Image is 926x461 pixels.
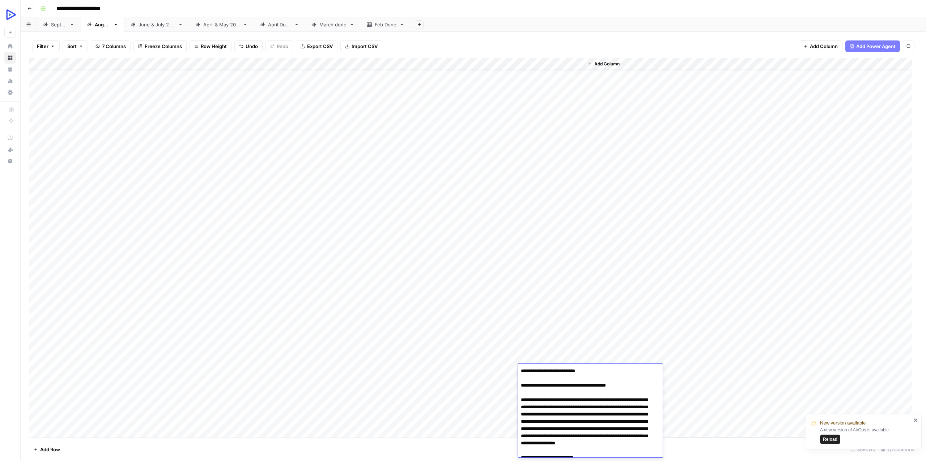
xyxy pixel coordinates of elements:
button: Row Height [190,40,231,52]
span: Add Row [40,446,60,453]
span: Filter [37,43,48,50]
button: Undo [234,40,263,52]
span: Sort [67,43,77,50]
div: April Done [268,21,291,28]
a: [DATE] & [DATE] [189,17,254,32]
a: March done [305,17,361,32]
div: 30 Rows [848,444,878,455]
button: Add Power Agent [845,40,900,52]
a: Feb Done [361,17,411,32]
a: [DATE] [37,17,81,32]
button: close [913,417,918,423]
div: Feb Done [375,21,396,28]
span: 7 Columns [102,43,126,50]
span: Row Height [201,43,227,50]
span: Add Column [594,61,620,67]
div: [DATE] & [DATE] [203,21,240,28]
button: Import CSV [340,40,382,52]
a: Home [4,40,16,52]
button: Workspace: OpenReplay [4,6,16,24]
button: Reload [820,435,840,444]
span: Redo [277,43,288,50]
span: Reload [823,436,837,443]
a: AirOps Academy [4,132,16,144]
span: Add Column [810,43,838,50]
div: March done [319,21,347,28]
span: Add Power Agent [856,43,896,50]
span: Import CSV [352,43,378,50]
button: Add Row [29,444,64,455]
a: Settings [4,87,16,98]
span: New version available [820,419,866,427]
div: What's new? [5,144,16,155]
button: Freeze Columns [133,40,187,52]
a: [DATE] & [DATE] [124,17,189,32]
span: Freeze Columns [145,43,182,50]
a: Browse [4,52,16,64]
button: 7 Columns [91,40,131,52]
button: Export CSV [296,40,337,52]
button: Filter [32,40,60,52]
div: 7/7 Columns [878,444,917,455]
img: OpenReplay Logo [4,8,17,21]
span: Undo [246,43,258,50]
div: [DATE] [51,21,67,28]
div: [DATE] & [DATE] [139,21,175,28]
button: Help + Support [4,155,16,167]
a: Usage [4,75,16,87]
a: Your Data [4,64,16,75]
div: A new version of AirOps is available. [820,427,911,444]
button: Sort [63,40,88,52]
a: [DATE] [81,17,124,32]
div: [DATE] [95,21,110,28]
span: Export CSV [307,43,333,50]
button: Add Column [585,59,623,69]
a: April Done [254,17,305,32]
button: Redo [266,40,293,52]
button: Add Column [799,40,842,52]
button: What's new? [4,144,16,155]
